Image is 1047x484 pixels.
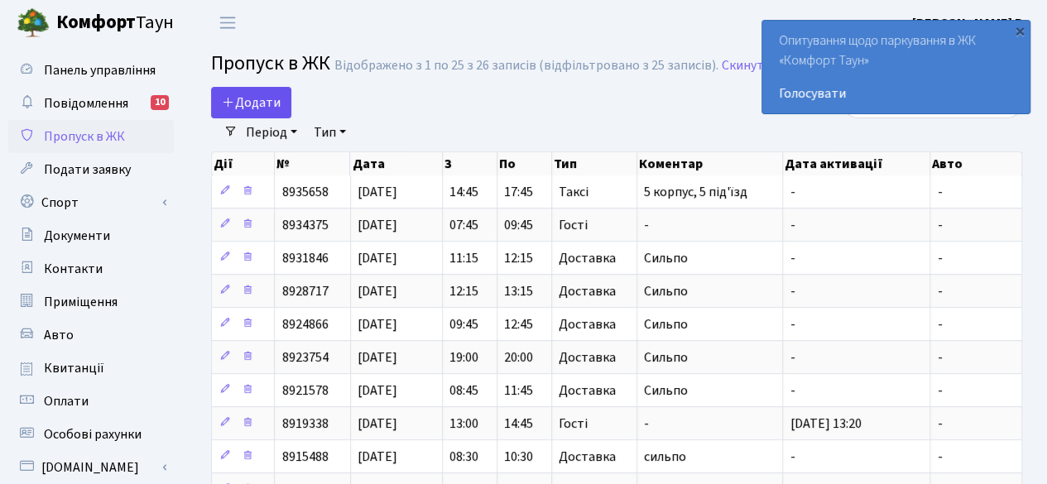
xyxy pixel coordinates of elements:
span: Пропуск в ЖК [211,49,330,78]
span: [DATE] [358,348,397,367]
span: [DATE] [358,415,397,433]
span: 8921578 [281,381,328,400]
span: - [790,183,795,201]
span: Доставка [559,252,616,265]
span: - [937,282,942,300]
b: Комфорт [56,9,136,36]
span: 12:15 [504,249,533,267]
a: Спорт [8,186,174,219]
div: Відображено з 1 по 25 з 26 записів (відфільтровано з 25 записів). [334,58,718,74]
span: 11:45 [504,381,533,400]
span: 12:45 [504,315,533,333]
span: - [937,183,942,201]
span: Подати заявку [44,161,131,179]
span: 07:45 [449,216,478,234]
span: Документи [44,227,110,245]
th: Коментар [637,152,783,175]
th: Дії [212,152,275,175]
span: [DATE] 13:20 [790,415,861,433]
span: Доставка [559,318,616,331]
span: 14:45 [504,415,533,433]
span: Сильпо [644,282,688,300]
a: Пропуск в ЖК [8,120,174,153]
a: Авто [8,319,174,352]
button: Переключити навігацію [207,9,248,36]
a: Оплати [8,385,174,418]
span: 8924866 [281,315,328,333]
span: [DATE] [358,216,397,234]
span: 20:00 [504,348,533,367]
span: [DATE] [358,315,397,333]
span: 10:30 [504,448,533,466]
span: - [790,249,795,267]
span: - [644,216,649,234]
th: Тип [552,152,637,175]
span: Сильпо [644,348,688,367]
span: - [790,448,795,466]
a: Квитанції [8,352,174,385]
span: - [937,415,942,433]
a: Додати [211,87,291,118]
span: - [937,448,942,466]
span: - [790,381,795,400]
span: Доставка [559,384,616,397]
a: Період [239,118,304,146]
span: 8928717 [281,282,328,300]
a: Документи [8,219,174,252]
span: 17:45 [504,183,533,201]
a: Приміщення [8,285,174,319]
span: Гості [559,417,588,430]
th: Авто [930,152,1022,175]
a: Панель управління [8,54,174,87]
span: - [790,282,795,300]
span: Пропуск в ЖК [44,127,125,146]
span: 8919338 [281,415,328,433]
span: [DATE] [358,249,397,267]
span: Особові рахунки [44,425,142,443]
span: Авто [44,326,74,344]
span: 14:45 [449,183,478,201]
a: [DOMAIN_NAME] [8,451,174,484]
th: № [275,152,350,175]
a: Повідомлення10 [8,87,174,120]
span: 8923754 [281,348,328,367]
span: 8931846 [281,249,328,267]
a: Контакти [8,252,174,285]
span: - [790,348,795,367]
span: Контакти [44,260,103,278]
span: Доставка [559,285,616,298]
th: З [443,152,497,175]
a: Скинути [722,58,771,74]
span: 11:15 [449,249,478,267]
span: Сильпо [644,381,688,400]
span: Оплати [44,392,89,410]
span: - [644,415,649,433]
span: Таксі [559,185,588,199]
span: Доставка [559,351,616,364]
span: - [937,249,942,267]
span: [DATE] [358,183,397,201]
div: Опитування щодо паркування в ЖК «Комфорт Таун» [762,21,1030,113]
span: 8935658 [281,183,328,201]
span: 5 корпус, 5 під'їзд [644,183,747,201]
div: 10 [151,95,169,110]
span: [DATE] [358,282,397,300]
span: 19:00 [449,348,478,367]
span: - [937,315,942,333]
span: Повідомлення [44,94,128,113]
span: 09:45 [449,315,478,333]
div: × [1011,22,1028,39]
th: Дата [350,152,442,175]
span: Гості [559,218,588,232]
span: 8934375 [281,216,328,234]
a: Тип [307,118,353,146]
span: 12:15 [449,282,478,300]
span: - [937,348,942,367]
span: 09:45 [504,216,533,234]
span: сильпо [644,448,686,466]
span: - [937,216,942,234]
span: Сильпо [644,249,688,267]
span: Додати [222,93,281,112]
span: - [790,216,795,234]
span: [DATE] [358,448,397,466]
